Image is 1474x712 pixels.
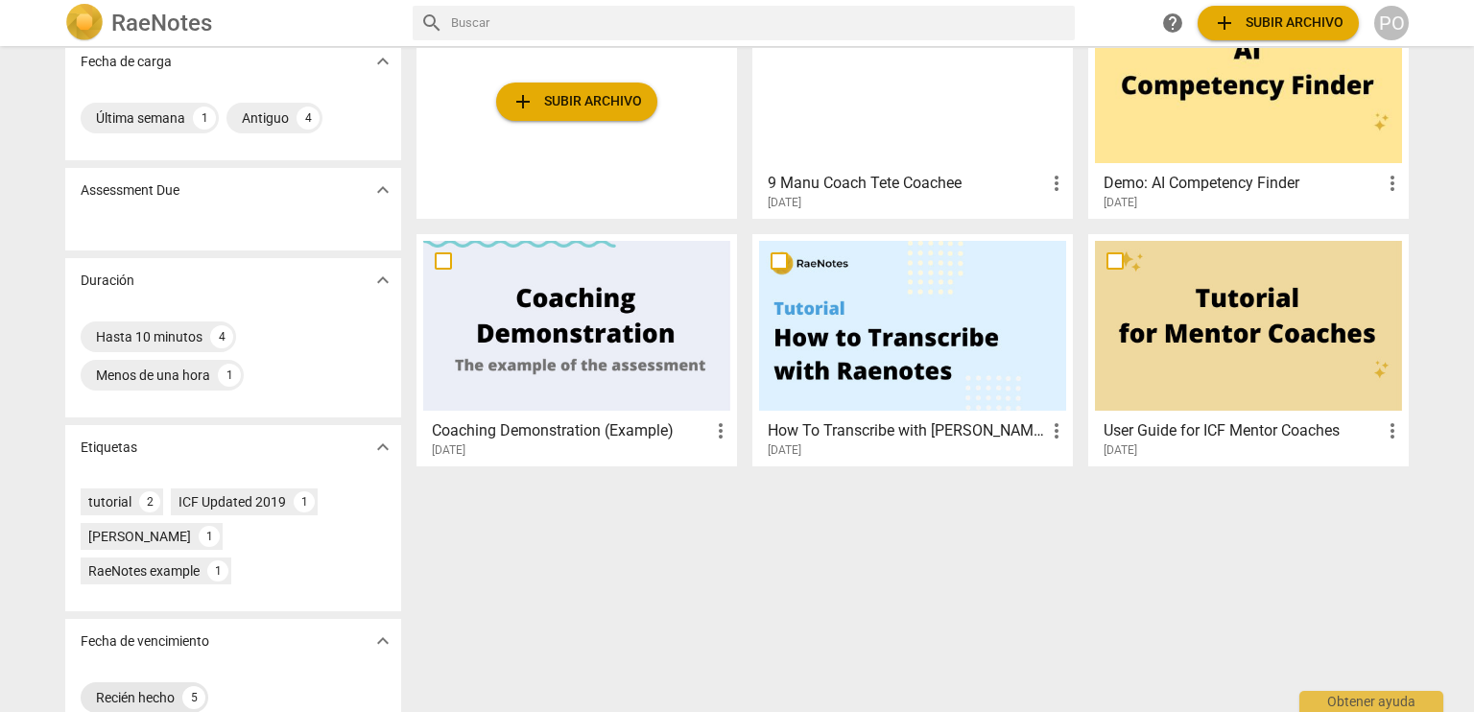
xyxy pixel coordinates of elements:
[368,433,397,462] button: Mostrar más
[111,10,212,36] h2: RaeNotes
[1104,172,1381,195] h3: Demo: AI Competency Finder
[1104,419,1381,442] h3: User Guide for ICF Mentor Coaches
[1095,241,1402,458] a: User Guide for ICF Mentor Coaches[DATE]
[1299,691,1443,712] div: Obtener ayuda
[88,492,131,511] div: tutorial
[294,491,315,512] div: 1
[199,526,220,547] div: 1
[1213,12,1343,35] span: Subir archivo
[368,627,397,655] button: Mostrar más
[139,491,160,512] div: 2
[420,12,443,35] span: search
[768,442,801,459] span: [DATE]
[511,90,535,113] span: add
[1198,6,1359,40] button: Subir
[371,178,394,202] span: expand_more
[368,47,397,76] button: Mostrar más
[496,83,657,121] button: Subir
[1161,12,1184,35] span: help
[511,90,642,113] span: Subir archivo
[96,108,185,128] div: Última semana
[759,241,1066,458] a: How To Transcribe with [PERSON_NAME][DATE]
[178,492,286,511] div: ICF Updated 2019
[81,631,209,652] p: Fecha de vencimiento
[81,271,134,291] p: Duración
[210,325,233,348] div: 4
[1045,419,1068,442] span: more_vert
[368,266,397,295] button: Mostrar más
[88,527,191,546] div: [PERSON_NAME]
[242,108,289,128] div: Antiguo
[1381,172,1404,195] span: more_vert
[96,366,210,385] div: Menos de una hora
[207,560,228,581] div: 1
[709,419,732,442] span: more_vert
[371,269,394,292] span: expand_more
[218,364,241,387] div: 1
[65,4,397,42] a: LogoRaeNotes
[193,107,216,130] div: 1
[1374,6,1409,40] button: PO
[1155,6,1190,40] a: Obtener ayuda
[371,436,394,459] span: expand_more
[432,419,709,442] h3: Coaching Demonstration (Example)
[768,172,1045,195] h3: 9 Manu Coach Tete Coachee
[96,327,202,346] div: Hasta 10 minutos
[65,4,104,42] img: Logo
[768,195,801,211] span: [DATE]
[81,180,179,201] p: Assessment Due
[96,688,175,707] div: Recién hecho
[423,241,730,458] a: Coaching Demonstration (Example)[DATE]
[1045,172,1068,195] span: more_vert
[88,561,200,581] div: RaeNotes example
[368,176,397,204] button: Mostrar más
[81,438,137,458] p: Etiquetas
[1381,419,1404,442] span: more_vert
[768,419,1045,442] h3: How To Transcribe with RaeNotes
[451,8,1067,38] input: Buscar
[81,52,172,72] p: Fecha de carga
[1213,12,1236,35] span: add
[432,442,465,459] span: [DATE]
[371,629,394,653] span: expand_more
[1104,442,1137,459] span: [DATE]
[297,107,320,130] div: 4
[1104,195,1137,211] span: [DATE]
[371,50,394,73] span: expand_more
[182,686,205,709] div: 5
